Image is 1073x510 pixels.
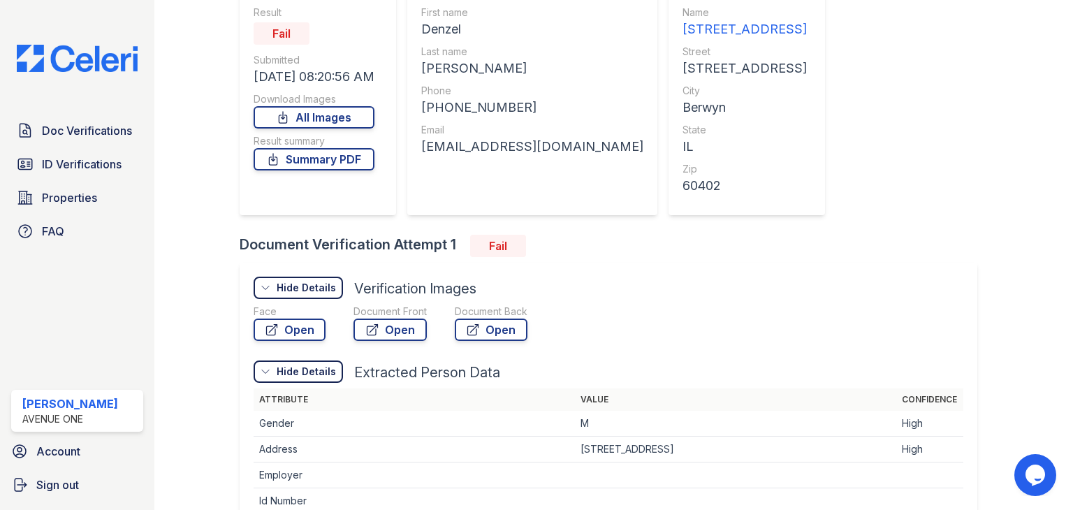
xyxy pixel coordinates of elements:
a: All Images [254,106,374,129]
div: Denzel [421,20,643,39]
td: High [896,411,963,437]
div: Document Verification Attempt 1 [240,235,988,257]
td: High [896,437,963,462]
div: Submitted [254,53,374,67]
div: City [683,84,807,98]
div: Name [683,6,807,20]
div: [PERSON_NAME] [421,59,643,78]
div: Avenue One [22,412,118,426]
div: IL [683,137,807,156]
a: Open [254,319,326,341]
th: Value [575,388,896,411]
img: CE_Logo_Blue-a8612792a0a2168367f1c8372b55b34899dd931a85d93a1a3d3e32e68fde9ad4.png [6,45,149,72]
th: Attribute [254,388,575,411]
a: Properties [11,184,143,212]
a: ID Verifications [11,150,143,178]
div: 60402 [683,176,807,196]
a: Sign out [6,471,149,499]
div: Email [421,123,643,137]
td: Employer [254,462,575,488]
div: Street [683,45,807,59]
iframe: chat widget [1014,454,1059,496]
div: First name [421,6,643,20]
span: Sign out [36,476,79,493]
div: Extracted Person Data [354,363,500,382]
div: [DATE] 08:20:56 AM [254,67,374,87]
div: Last name [421,45,643,59]
div: Fail [470,235,526,257]
span: ID Verifications [42,156,122,173]
div: [STREET_ADDRESS] [683,59,807,78]
a: Account [6,437,149,465]
span: Account [36,443,80,460]
div: Result [254,6,374,20]
a: FAQ [11,217,143,245]
span: Doc Verifications [42,122,132,139]
td: Address [254,437,575,462]
div: [PHONE_NUMBER] [421,98,643,117]
a: Summary PDF [254,148,374,170]
div: Document Front [353,305,427,319]
a: Doc Verifications [11,117,143,145]
span: FAQ [42,223,64,240]
div: Face [254,305,326,319]
div: Document Back [455,305,527,319]
td: M [575,411,896,437]
td: [STREET_ADDRESS] [575,437,896,462]
th: Confidence [896,388,963,411]
span: Properties [42,189,97,206]
div: [PERSON_NAME] [22,395,118,412]
div: Zip [683,162,807,176]
a: Name [STREET_ADDRESS] [683,6,807,39]
div: [EMAIL_ADDRESS][DOMAIN_NAME] [421,137,643,156]
div: Download Images [254,92,374,106]
div: State [683,123,807,137]
div: Hide Details [277,281,336,295]
div: Phone [421,84,643,98]
div: Hide Details [277,365,336,379]
td: Gender [254,411,575,437]
div: Verification Images [354,279,476,298]
a: Open [353,319,427,341]
div: Berwyn [683,98,807,117]
div: Fail [254,22,309,45]
div: [STREET_ADDRESS] [683,20,807,39]
a: Open [455,319,527,341]
div: Result summary [254,134,374,148]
